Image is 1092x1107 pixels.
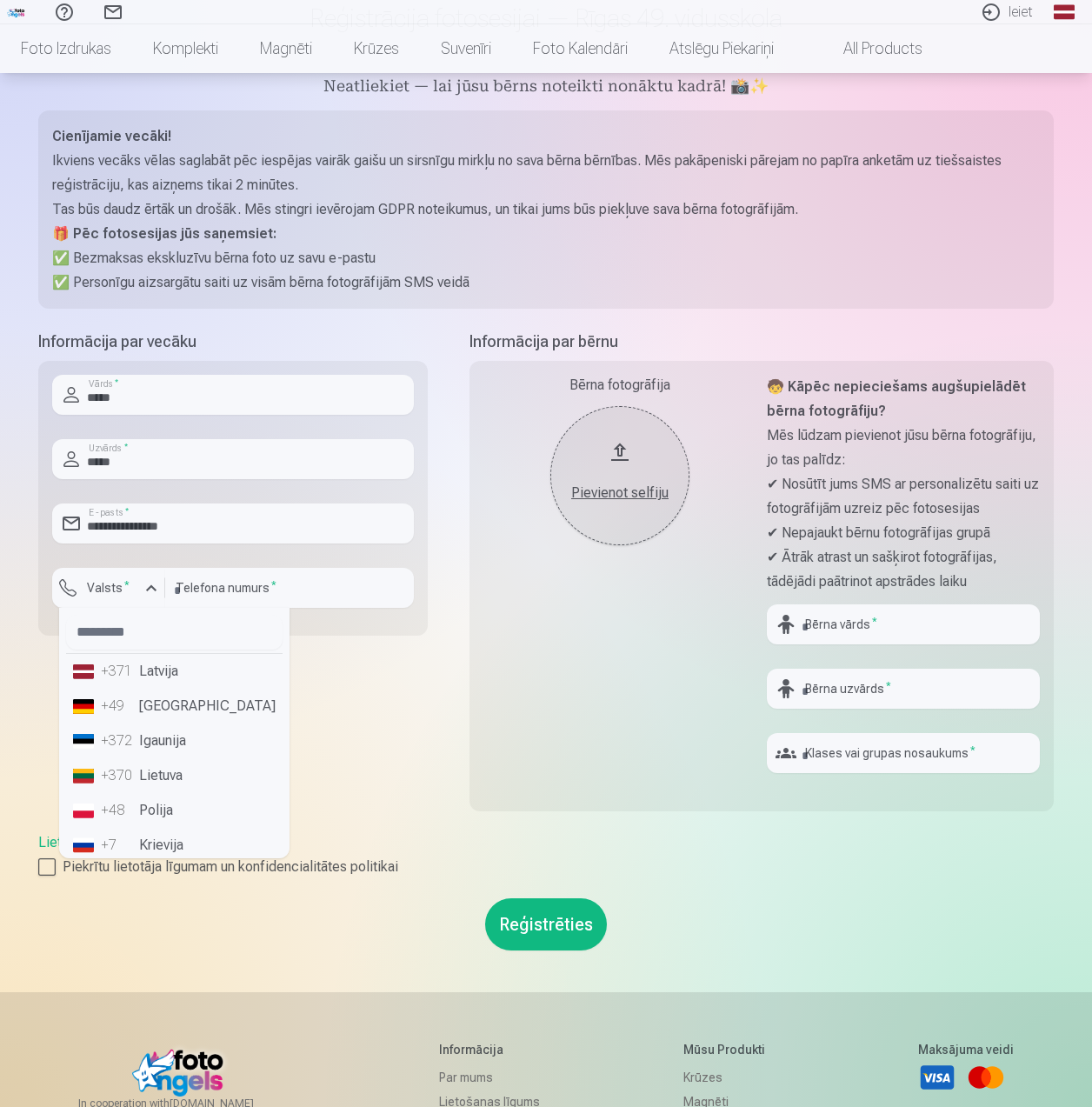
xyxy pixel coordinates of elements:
[512,24,649,73] a: Foto kalendāri
[101,765,136,786] div: +370
[52,246,1040,270] p: ✅ Bezmaksas ekskluzīvu bērna foto uz savu e-pastu
[66,654,283,689] li: Latvija
[683,1065,775,1090] a: Krūzes
[52,149,1040,197] p: Ikviens vecāks vēlas saglabāt pēc iespējas vairāk gaišu un sirsnīgu mirkļu no sava bērna bērnības...
[66,793,283,828] li: Polija
[101,730,136,751] div: +372
[683,1041,775,1058] h5: Mūsu produkti
[767,378,1026,419] strong: 🧒 Kāpēc nepieciešams augšupielādēt bērna fotogrāfiju?
[649,24,795,73] a: Atslēgu piekariņi
[568,483,672,503] div: Pievienot selfiju
[767,545,1040,594] p: ✔ Ātrāk atrast un sašķirot fotogrāfijas, tādējādi paātrinot apstrādes laiku
[795,24,943,73] a: All products
[918,1058,956,1097] a: Visa
[767,472,1040,521] p: ✔ Nosūtīt jums SMS ar personalizētu saiti uz fotogrāfijām uzreiz pēc fotosesijas
[485,898,607,950] button: Reģistrēties
[483,375,756,396] div: Bērna fotogrāfija
[7,7,26,17] img: /fa1
[101,696,136,717] div: +49
[333,24,420,73] a: Krūzes
[469,330,1054,354] h5: Informācija par bērnu
[918,1041,1014,1058] h5: Maksājuma veidi
[132,24,239,73] a: Komplekti
[550,406,689,545] button: Pievienot selfiju
[101,661,136,682] div: +371
[439,1041,540,1058] h5: Informācija
[101,835,136,856] div: +7
[239,24,333,73] a: Magnēti
[66,689,283,724] li: [GEOGRAPHIC_DATA]
[52,225,276,242] strong: 🎁 Pēc fotosesijas jūs saņemsiet:
[52,270,1040,295] p: ✅ Personīgu aizsargātu saiti uz visām bērna fotogrāfijām SMS veidā
[967,1058,1005,1097] a: Mastercard
[66,828,283,863] li: Krievija
[439,1065,540,1090] a: Par mums
[101,800,136,821] div: +48
[52,568,165,608] button: Valsts*
[38,834,149,850] a: Lietošanas līgums
[38,76,1054,100] h5: Neatliekiet — lai jūsu bērns noteikti nonāktu kadrā! 📸✨
[52,128,171,144] strong: Cienījamie vecāki!
[66,724,283,758] li: Igaunija
[38,832,1054,877] div: ,
[767,423,1040,472] p: Mēs lūdzam pievienot jūsu bērna fotogrāfiju, jo tas palīdz:
[66,758,283,793] li: Lietuva
[767,521,1040,545] p: ✔ Nepajaukt bērnu fotogrāfijas grupā
[38,857,1054,877] label: Piekrītu lietotāja līgumam un konfidencialitātes politikai
[80,579,136,597] label: Valsts
[52,197,1040,222] p: Tas būs daudz ērtāk un drošāk. Mēs stingri ievērojam GDPR noteikumus, un tikai jums būs piekļuve ...
[38,330,428,354] h5: Informācija par vecāku
[420,24,512,73] a: Suvenīri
